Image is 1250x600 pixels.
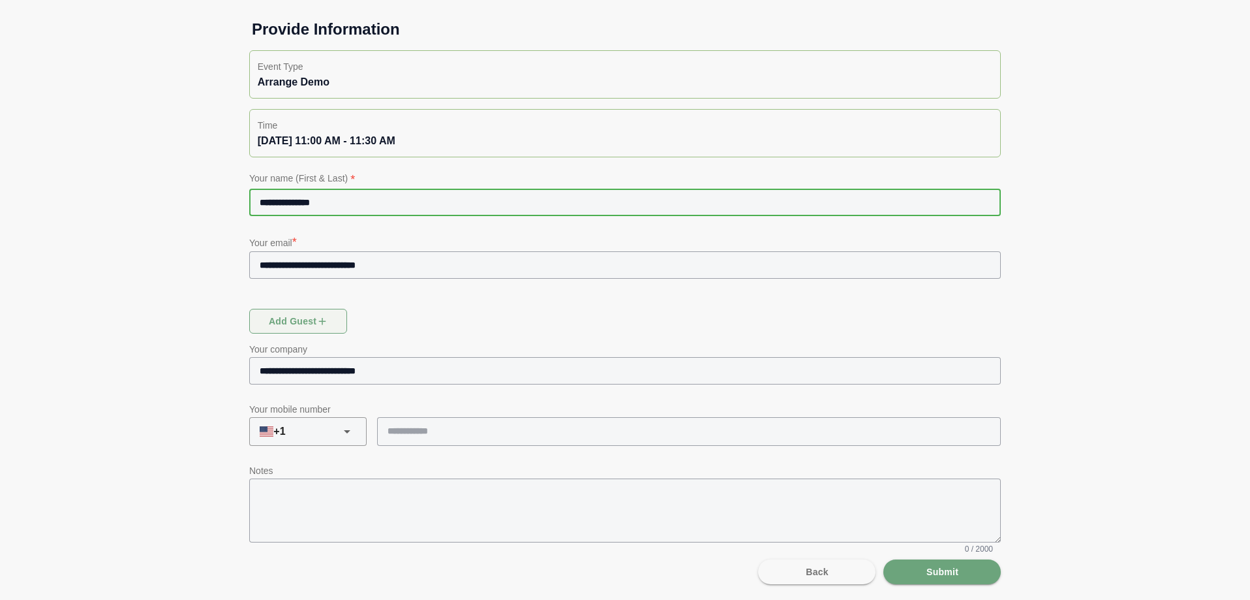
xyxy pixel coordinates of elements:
[249,341,1001,357] p: Your company
[268,309,329,334] span: Add guest
[249,233,1001,251] p: Your email
[258,118,992,133] p: Time
[805,560,829,584] span: Back
[241,19,1009,40] h1: Provide Information
[965,544,993,554] span: 0 / 2000
[249,463,1001,479] p: Notes
[249,402,1001,417] p: Your mobile number
[249,170,1001,189] p: Your name (First & Last)
[258,133,992,149] div: [DATE] 11:00 AM - 11:30 AM
[926,560,958,584] span: Submit
[258,59,992,74] p: Event Type
[883,560,1001,584] button: Submit
[258,74,992,90] div: Arrange Demo
[758,560,876,584] button: Back
[249,309,347,334] button: Add guest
